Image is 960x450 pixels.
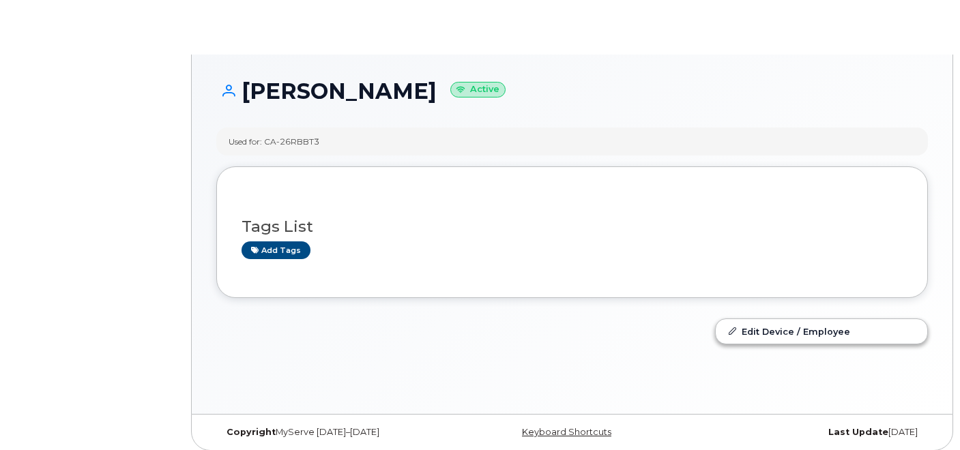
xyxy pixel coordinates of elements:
a: Edit Device / Employee [716,319,927,344]
strong: Last Update [828,427,888,437]
small: Active [450,82,506,97]
div: Used for: CA-26RBBT3 [229,136,319,147]
div: MyServe [DATE]–[DATE] [216,427,454,438]
h1: [PERSON_NAME] [216,79,928,103]
div: [DATE] [690,427,928,438]
a: Add tags [242,241,310,258]
strong: Copyright [227,427,276,437]
a: Keyboard Shortcuts [522,427,611,437]
h3: Tags List [242,218,903,235]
